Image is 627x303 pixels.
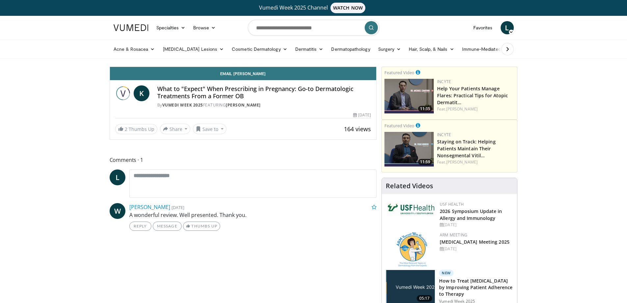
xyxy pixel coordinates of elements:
[157,102,371,108] div: By FEATURING
[437,159,514,165] div: Feat.
[228,43,291,56] a: Cosmetic Dermatology
[129,211,377,219] p: A wonderful review. Well presented. Thank you.
[387,201,436,216] img: 6ba8804a-8538-4002-95e7-a8f8012d4a11.png.150x105_q85_autocrop_double_scale_upscale_version-0.2.jpg
[152,21,190,34] a: Specialties
[386,182,433,190] h4: Related Videos
[110,43,159,56] a: Acne & Rosacea
[189,21,220,34] a: Browse
[405,43,458,56] a: Hair, Scalp, & Nails
[437,132,451,137] a: Incyte
[153,222,182,231] a: Message
[440,208,502,221] a: 2026 Symposium Update in Allergy and Immunology
[129,222,151,231] a: Reply
[134,85,149,101] a: K
[440,222,512,228] div: [DATE]
[439,270,454,276] p: New
[110,169,125,185] a: L
[330,3,365,13] span: WATCH NOW
[115,85,131,101] img: Vumedi Week 2025
[417,295,432,302] span: 05:17
[125,126,127,132] span: 2
[110,156,377,164] span: Comments 1
[384,79,434,113] a: 11:35
[384,123,414,129] small: Featured Video
[446,159,478,165] a: [PERSON_NAME]
[440,232,467,238] a: ARM Meeting
[374,43,405,56] a: Surgery
[437,106,514,112] div: Feat.
[437,138,496,159] a: Staying on Track: Helping Patients Maintain Their Nonsegmental Vitil…
[171,204,184,210] small: [DATE]
[384,132,434,167] a: 11:59
[291,43,327,56] a: Dermatitis
[440,239,509,245] a: [MEDICAL_DATA] Meeting 2025
[327,43,374,56] a: Dermatopathology
[437,79,451,84] a: Incyte
[384,132,434,167] img: fe0751a3-754b-4fa7-bfe3-852521745b57.png.150x105_q85_crop-smart_upscale.jpg
[248,20,379,36] input: Search topics, interventions
[437,85,508,106] a: Help Your Patients Manage Flares: Practical Tips for Atopic Dermatit…
[226,102,261,108] a: [PERSON_NAME]
[110,67,377,80] a: Email [PERSON_NAME]
[439,278,513,297] h3: How to Treat [MEDICAL_DATA] by Improving Patient Adherence to Therapy
[115,124,157,134] a: 2 Thumbs Up
[501,21,514,34] a: L
[384,70,414,76] small: Featured Video
[193,124,226,134] button: Save to
[157,85,371,100] h4: What to "Expect" When Prescribing in Pregnancy: Go-to Dermatologic Treatments From a Former OB
[469,21,497,34] a: Favorites
[397,232,427,267] img: 89a28c6a-718a-466f-b4d1-7c1f06d8483b.png.150x105_q85_autocrop_double_scale_upscale_version-0.2.png
[353,112,371,118] div: [DATE]
[160,124,191,134] button: Share
[446,106,478,112] a: [PERSON_NAME]
[162,102,203,108] a: Vumedi Week 2025
[440,246,512,252] div: [DATE]
[440,201,464,207] a: USF Health
[384,79,434,113] img: 601112bd-de26-4187-b266-f7c9c3587f14.png.150x105_q85_crop-smart_upscale.jpg
[183,222,220,231] a: Thumbs Up
[114,24,148,31] img: VuMedi Logo
[418,159,432,165] span: 11:59
[418,106,432,112] span: 11:35
[159,43,228,56] a: [MEDICAL_DATA] Lesions
[129,203,170,211] a: [PERSON_NAME]
[110,203,125,219] a: W
[458,43,511,56] a: Immune-Mediated
[115,3,513,13] a: Vumedi Week 2025 ChannelWATCH NOW
[344,125,371,133] span: 164 views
